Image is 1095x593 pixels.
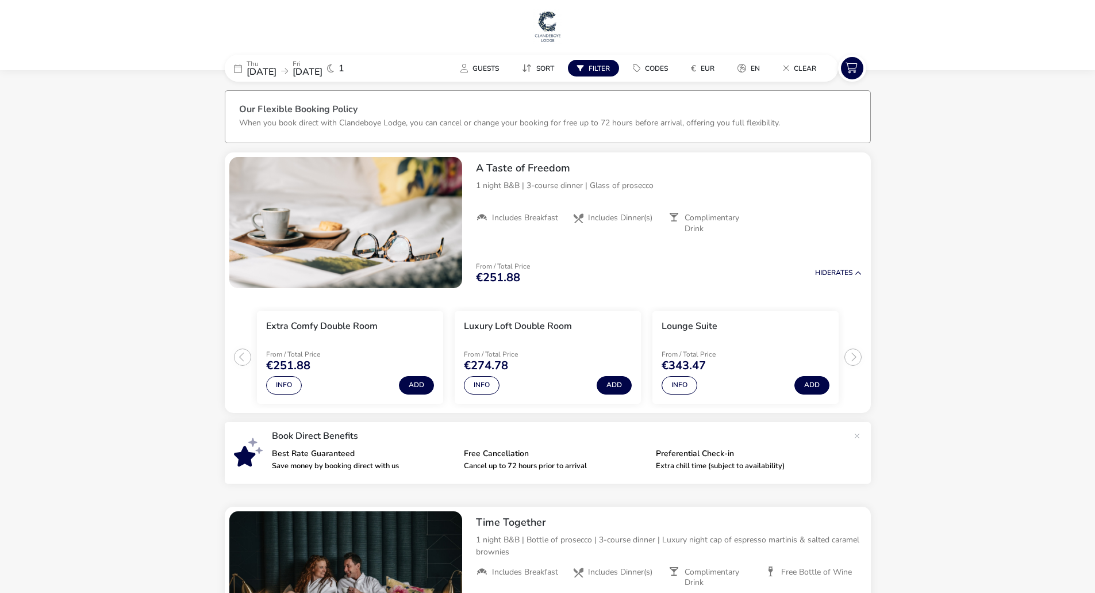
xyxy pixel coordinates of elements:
[464,360,508,372] span: €274.78
[794,64,816,73] span: Clear
[272,431,848,441] p: Book Direct Benefits
[533,9,562,44] img: Main Website
[266,376,302,395] button: Info
[476,179,862,192] p: 1 night B&B | 3-course dinner | Glass of prosecco
[472,64,499,73] span: Guests
[685,567,756,588] span: Complimentary Drink
[464,351,562,358] p: From / Total Price
[492,567,558,577] span: Includes Breakfast
[588,213,652,223] span: Includes Dinner(s)
[464,376,500,395] button: Info
[247,66,276,78] span: [DATE]
[229,157,462,288] swiper-slide: 1 / 1
[451,60,513,76] naf-pibe-menu-bar-item: Guests
[774,60,830,76] naf-pibe-menu-bar-item: Clear
[815,269,862,277] button: HideRates
[476,534,862,558] p: 1 night B&B | Bottle of prosecco | 3-course dinner | Luxury night cap of espresso martinis & salt...
[476,162,862,175] h2: A Taste of Freedom
[624,60,677,76] button: Codes
[449,307,647,408] swiper-slide: 2 / 3
[476,516,862,529] h2: Time Together
[682,60,728,76] naf-pibe-menu-bar-item: €EUR
[225,55,397,82] div: Thu[DATE]Fri[DATE]1
[513,60,563,76] button: Sort
[266,360,310,372] span: €251.88
[293,66,322,78] span: [DATE]
[239,117,780,128] p: When you book direct with Clandeboye Lodge, you can cancel or change your booking for free up to ...
[728,60,774,76] naf-pibe-menu-bar-item: en
[272,450,455,458] p: Best Rate Guaranteed
[656,450,839,458] p: Preferential Check-in
[272,462,455,470] p: Save money by booking direct with us
[794,376,829,395] button: Add
[476,263,530,270] p: From / Total Price
[685,213,756,234] span: Complimentary Drink
[624,60,682,76] naf-pibe-menu-bar-item: Codes
[464,450,647,458] p: Free Cancellation
[645,64,668,73] span: Codes
[339,64,344,73] span: 1
[399,376,434,395] button: Add
[815,268,831,277] span: Hide
[464,320,572,332] h3: Luxury Loft Double Room
[589,64,610,73] span: Filter
[647,307,844,408] swiper-slide: 3 / 3
[464,462,647,470] p: Cancel up to 72 hours prior to arrival
[662,351,760,358] p: From / Total Price
[568,60,619,76] button: Filter
[597,376,632,395] button: Add
[656,462,839,470] p: Extra chill time (subject to availability)
[728,60,769,76] button: en
[751,64,760,73] span: en
[568,60,624,76] naf-pibe-menu-bar-item: Filter
[701,64,714,73] span: EUR
[781,567,852,577] span: Free Bottle of Wine
[536,64,554,73] span: Sort
[682,60,724,76] button: €EUR
[451,60,508,76] button: Guests
[662,320,717,332] h3: Lounge Suite
[247,60,276,67] p: Thu
[513,60,568,76] naf-pibe-menu-bar-item: Sort
[662,360,706,372] span: €343.47
[251,307,449,408] swiper-slide: 1 / 3
[492,213,558,223] span: Includes Breakfast
[467,152,871,243] div: A Taste of Freedom1 night B&B | 3-course dinner | Glass of proseccoIncludes BreakfastIncludes Din...
[476,272,520,284] span: €251.88
[662,376,697,395] button: Info
[691,63,696,74] i: €
[774,60,825,76] button: Clear
[293,60,322,67] p: Fri
[239,105,856,117] h3: Our Flexible Booking Policy
[266,320,378,332] h3: Extra Comfy Double Room
[266,351,364,358] p: From / Total Price
[588,567,652,577] span: Includes Dinner(s)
